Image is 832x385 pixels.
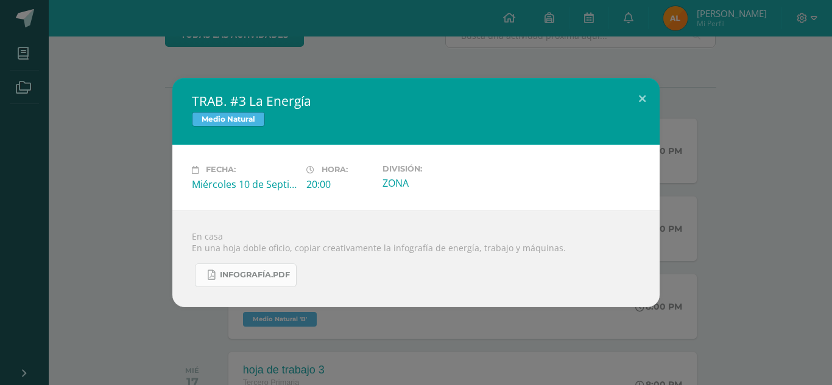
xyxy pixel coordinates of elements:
[383,164,487,173] label: División:
[322,165,348,175] span: Hora:
[206,165,236,175] span: Fecha:
[220,270,290,280] span: Infografía.pdf
[192,92,640,109] h2: TRAB. #3 La Energía
[625,78,660,119] button: Close (Esc)
[192,112,265,127] span: Medio Natural
[192,178,297,191] div: Miércoles 10 de Septiembre
[306,178,373,191] div: 20:00
[172,210,660,307] div: En casa En una hoja doble oficio, copiar creativamente la infografía de energía, trabajo y máquinas.
[383,176,487,190] div: ZONA
[195,263,297,287] a: Infografía.pdf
